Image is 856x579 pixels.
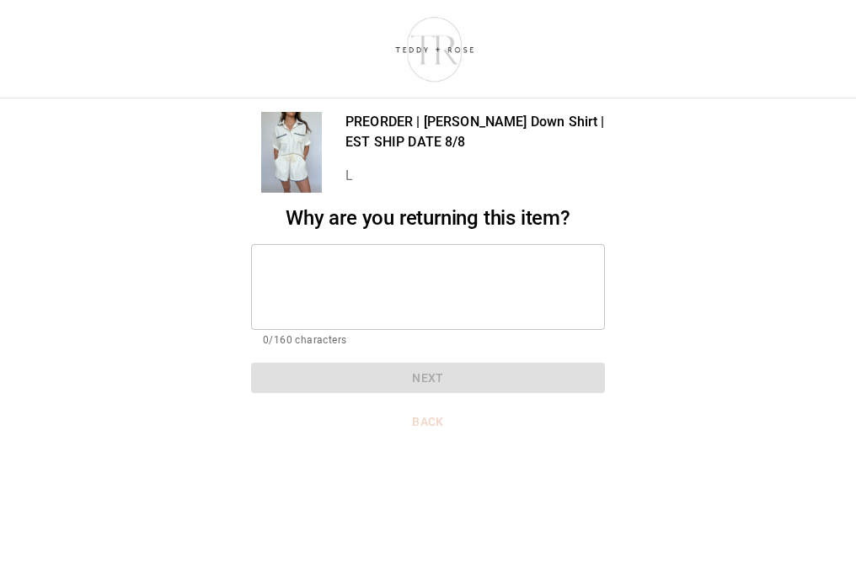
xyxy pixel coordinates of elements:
[345,166,605,186] p: L
[388,13,483,85] img: shop-teddyrose.myshopify.com-d93983e8-e25b-478f-b32e-9430bef33fdd
[263,332,593,349] p: 0/160 characters
[345,112,605,152] p: PREORDER | [PERSON_NAME] Down Shirt | EST SHIP DATE 8/8
[251,406,605,438] button: Back
[251,206,605,231] h2: Why are you returning this item?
